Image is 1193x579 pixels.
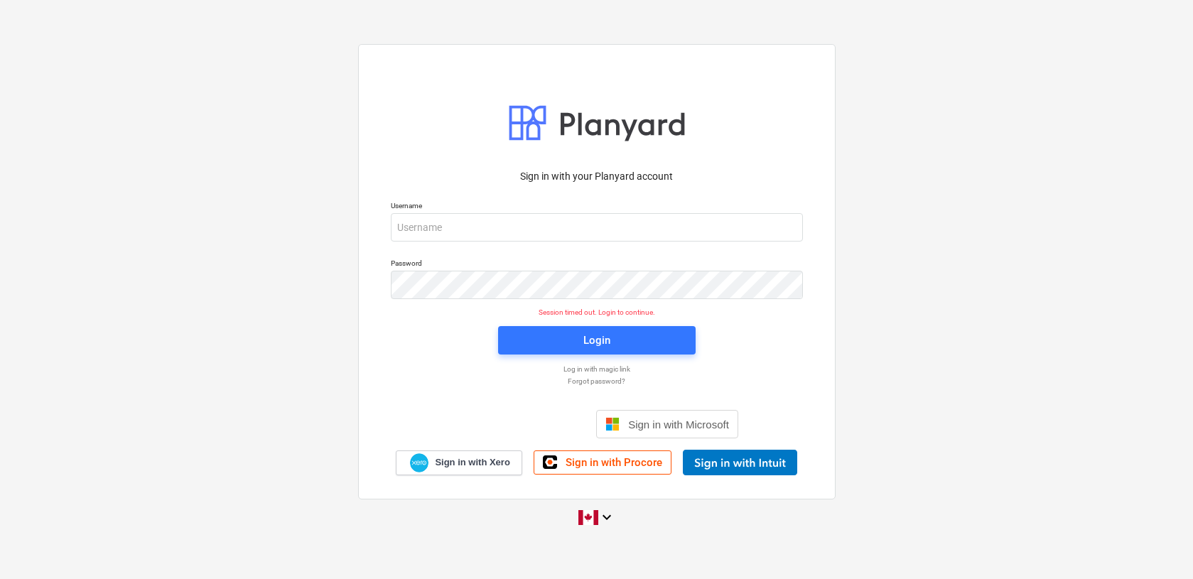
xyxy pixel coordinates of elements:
[410,453,428,472] img: Xero logo
[566,456,662,469] span: Sign in with Procore
[391,259,803,271] p: Password
[598,509,615,526] i: keyboard_arrow_down
[628,418,729,431] span: Sign in with Microsoft
[391,201,803,213] p: Username
[396,450,522,475] a: Sign in with Xero
[498,326,696,355] button: Login
[583,331,610,350] div: Login
[605,417,620,431] img: Microsoft logo
[1122,511,1193,579] iframe: Chat Widget
[384,377,810,386] a: Forgot password?
[534,450,671,475] a: Sign in with Procore
[382,308,811,317] p: Session timed out. Login to continue.
[391,213,803,242] input: Username
[448,408,592,440] iframe: Sign in with Google Button
[384,364,810,374] a: Log in with magic link
[435,456,509,469] span: Sign in with Xero
[391,169,803,184] p: Sign in with your Planyard account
